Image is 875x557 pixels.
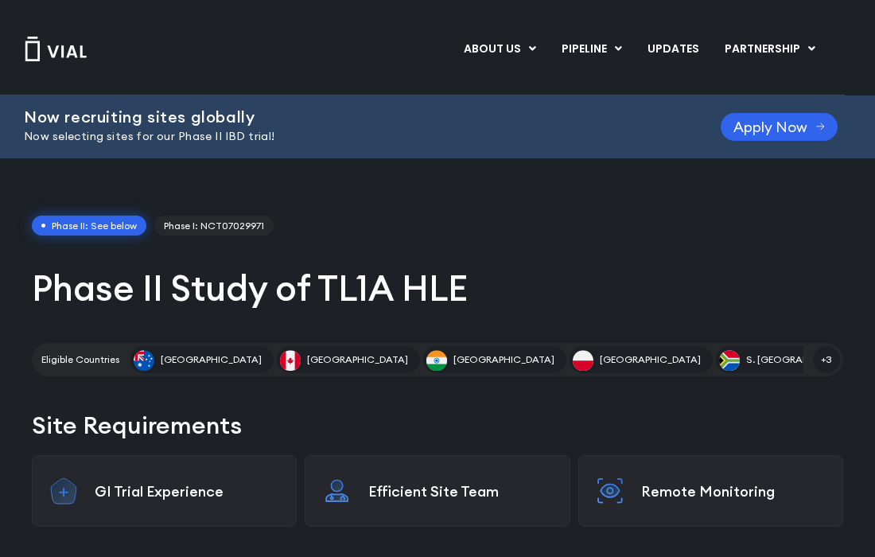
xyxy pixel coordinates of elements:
[24,108,681,126] h2: Now recruiting sites globally
[635,36,711,63] a: UPDATES
[813,346,840,373] span: +3
[549,36,634,63] a: PIPELINEMenu Toggle
[154,216,274,236] a: Phase I: NCT07029971
[573,350,593,371] img: Poland
[41,353,119,367] h2: Eligible Countries
[453,353,554,367] span: [GEOGRAPHIC_DATA]
[719,350,740,371] img: S. Africa
[600,353,701,367] span: [GEOGRAPHIC_DATA]
[307,353,408,367] span: [GEOGRAPHIC_DATA]
[746,353,858,367] span: S. [GEOGRAPHIC_DATA]
[161,353,262,367] span: [GEOGRAPHIC_DATA]
[280,350,301,371] img: Canada
[426,350,447,371] img: India
[733,121,807,133] span: Apply Now
[641,482,826,501] p: Remote Monitoring
[32,408,843,442] h2: Site Requirements
[24,128,681,146] p: Now selecting sites for our Phase II IBD trial!
[721,113,838,141] a: Apply Now
[32,216,146,236] span: Phase II: See below
[24,37,87,61] img: Vial Logo
[95,482,280,501] p: GI Trial Experience
[32,265,843,311] h1: Phase II Study of TL1A HLE
[368,482,554,501] p: Efficient Site Team
[451,36,548,63] a: ABOUT USMenu Toggle
[134,350,154,371] img: Australia
[712,36,828,63] a: PARTNERSHIPMenu Toggle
